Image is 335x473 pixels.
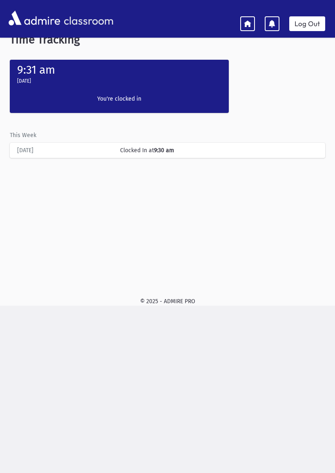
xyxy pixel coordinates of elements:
div: © 2025 - ADMIRE PRO [7,297,328,306]
div: [DATE] [13,146,116,155]
span: classroom [62,7,114,29]
label: 9:31 am [17,63,55,77]
div: Clocked In at [116,146,322,155]
label: [DATE] [17,77,31,85]
label: This Week [10,131,36,140]
img: AdmirePro [7,9,62,27]
a: Log Out [289,16,325,31]
b: 9:30 am [154,147,174,154]
label: You're clocked in [71,95,168,103]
